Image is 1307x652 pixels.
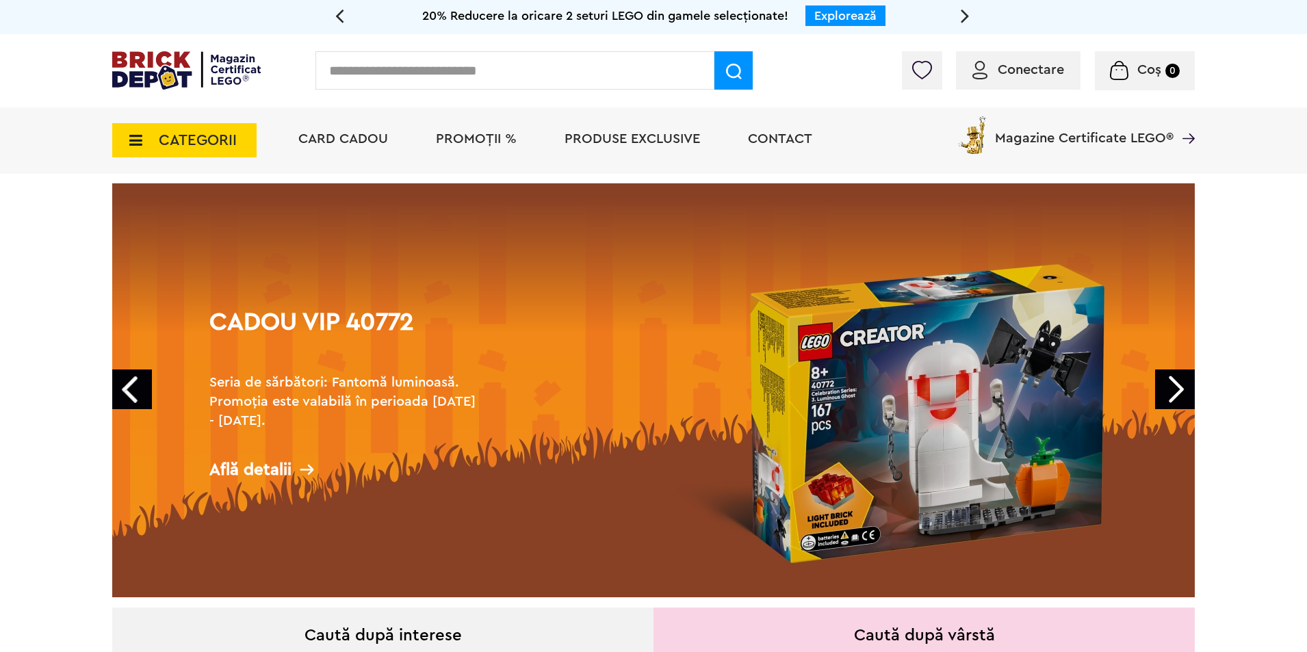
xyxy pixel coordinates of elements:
[112,183,1195,597] a: Cadou VIP 40772Seria de sărbători: Fantomă luminoasă. Promoția este valabilă în perioada [DATE] -...
[436,132,517,146] a: PROMOȚII %
[159,133,237,148] span: CATEGORII
[814,10,877,22] a: Explorează
[998,63,1064,77] span: Conectare
[1174,114,1195,127] a: Magazine Certificate LEGO®
[209,310,483,359] h1: Cadou VIP 40772
[565,132,700,146] a: Produse exclusive
[112,369,152,409] a: Prev
[209,461,483,478] div: Află detalii
[209,373,483,430] h2: Seria de sărbători: Fantomă luminoasă. Promoția este valabilă în perioada [DATE] - [DATE].
[1165,64,1180,78] small: 0
[422,10,788,22] span: 20% Reducere la oricare 2 seturi LEGO din gamele selecționate!
[972,63,1064,77] a: Conectare
[995,114,1174,145] span: Magazine Certificate LEGO®
[748,132,812,146] a: Contact
[1155,369,1195,409] a: Next
[1137,63,1161,77] span: Coș
[298,132,388,146] a: Card Cadou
